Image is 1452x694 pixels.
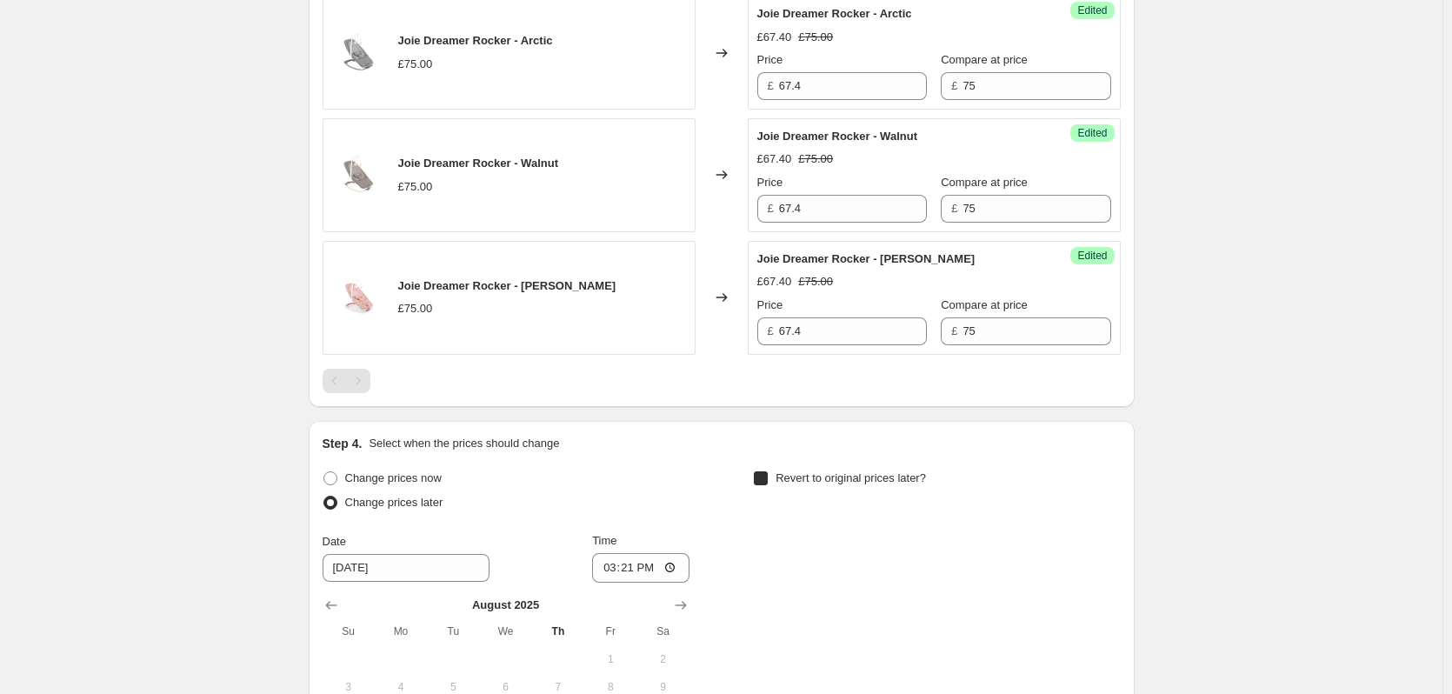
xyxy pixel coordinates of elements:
[798,273,833,290] strike: £75.00
[798,150,833,168] strike: £75.00
[1077,3,1107,17] span: Edited
[323,535,346,548] span: Date
[951,79,957,92] span: £
[636,617,689,645] th: Saturday
[375,617,427,645] th: Monday
[757,252,976,265] span: Joie Dreamer Rocker - [PERSON_NAME]
[941,176,1028,189] span: Compare at price
[768,79,774,92] span: £
[643,680,682,694] span: 9
[776,471,926,484] span: Revert to original prices later?
[532,617,584,645] th: Thursday
[398,300,433,317] div: £75.00
[768,202,774,215] span: £
[323,435,363,452] h2: Step 4.
[951,202,957,215] span: £
[332,271,384,324] img: JoieDreamerRockerLola1_80x.jpg
[486,624,524,638] span: We
[1077,126,1107,140] span: Edited
[643,624,682,638] span: Sa
[757,130,917,143] span: Joie Dreamer Rocker - Walnut
[427,617,479,645] th: Tuesday
[330,624,368,638] span: Su
[434,680,472,694] span: 5
[332,27,384,79] img: JoieDreamerRockerArctic1_80x.jpg
[345,471,442,484] span: Change prices now
[941,298,1028,311] span: Compare at price
[486,680,524,694] span: 6
[591,624,629,638] span: Fr
[479,617,531,645] th: Wednesday
[591,680,629,694] span: 8
[330,680,368,694] span: 3
[643,652,682,666] span: 2
[798,29,833,46] strike: £75.00
[369,435,559,452] p: Select when the prices should change
[592,534,616,547] span: Time
[757,298,783,311] span: Price
[319,593,343,617] button: Show previous month, July 2025
[636,645,689,673] button: Saturday August 2 2025
[539,624,577,638] span: Th
[398,56,433,73] div: £75.00
[584,617,636,645] th: Friday
[941,53,1028,66] span: Compare at price
[757,29,792,46] div: £67.40
[757,273,792,290] div: £67.40
[323,554,490,582] input: 8/28/2025
[584,645,636,673] button: Friday August 1 2025
[398,34,553,47] span: Joie Dreamer Rocker - Arctic
[382,680,420,694] span: 4
[345,496,443,509] span: Change prices later
[757,7,912,20] span: Joie Dreamer Rocker - Arctic
[323,369,370,393] nav: Pagination
[757,53,783,66] span: Price
[434,624,472,638] span: Tu
[398,279,616,292] span: Joie Dreamer Rocker - [PERSON_NAME]
[398,178,433,196] div: £75.00
[398,157,558,170] span: Joie Dreamer Rocker - Walnut
[591,652,629,666] span: 1
[332,149,384,201] img: JoieDreamerRockerWalnut1_80x.jpg
[1077,249,1107,263] span: Edited
[757,150,792,168] div: £67.40
[951,324,957,337] span: £
[669,593,693,617] button: Show next month, September 2025
[592,553,689,583] input: 12:00
[757,176,783,189] span: Price
[382,624,420,638] span: Mo
[323,617,375,645] th: Sunday
[539,680,577,694] span: 7
[768,324,774,337] span: £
